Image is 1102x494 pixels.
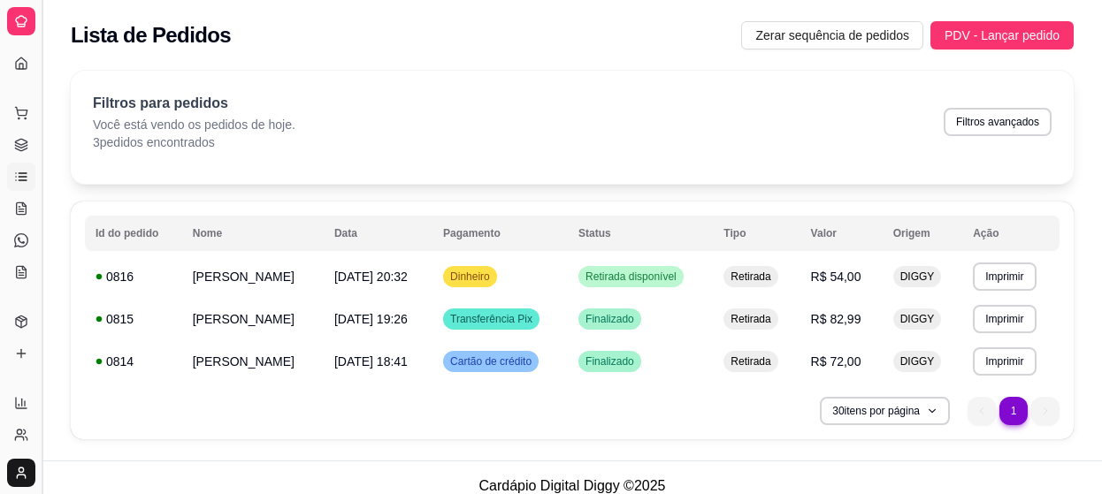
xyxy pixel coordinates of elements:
td: [PERSON_NAME] [182,340,324,383]
h2: Lista de Pedidos [71,21,231,49]
p: 3 pedidos encontrados [93,133,295,151]
div: 0814 [96,353,172,370]
button: PDV - Lançar pedido [930,21,1074,49]
th: Pagamento [432,216,568,251]
span: R$ 72,00 [811,354,861,369]
span: Retirada [727,270,774,284]
span: DIGGY [897,312,938,326]
span: R$ 82,99 [811,312,861,326]
span: [DATE] 20:32 [334,270,408,284]
button: Imprimir [973,305,1036,333]
button: 30itens por página [820,397,950,425]
th: Nome [182,216,324,251]
th: Ação [962,216,1060,251]
p: Você está vendo os pedidos de hoje. [93,116,295,133]
span: DIGGY [897,270,938,284]
span: DIGGY [897,354,938,369]
nav: pagination navigation [959,388,1068,434]
button: Filtros avançados [944,108,1052,136]
button: Imprimir [973,262,1036,291]
span: Dinheiro [447,270,494,284]
th: Tipo [713,216,800,251]
div: 0816 [96,268,172,285]
button: Imprimir [973,347,1036,376]
span: Zerar sequência de pedidos [755,26,909,45]
span: Retirada [727,312,774,326]
span: Transferência Pix [447,312,536,326]
th: Id do pedido [85,216,182,251]
td: [PERSON_NAME] [182,298,324,340]
div: 0815 [96,310,172,328]
p: Filtros para pedidos [93,93,295,114]
button: Zerar sequência de pedidos [741,21,923,49]
th: Data [324,216,432,251]
td: [PERSON_NAME] [182,255,324,298]
span: [DATE] 19:26 [334,312,408,326]
span: R$ 54,00 [811,270,861,284]
span: Finalizado [582,354,638,369]
span: Retirada [727,354,774,369]
span: [DATE] 18:41 [334,354,408,369]
span: Finalizado [582,312,638,326]
span: Retirada disponível [582,270,680,284]
li: pagination item 1 active [999,397,1028,425]
span: PDV - Lançar pedido [945,26,1060,45]
span: Cartão de crédito [447,354,535,369]
th: Origem [883,216,963,251]
th: Status [568,216,713,251]
th: Valor [800,216,883,251]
